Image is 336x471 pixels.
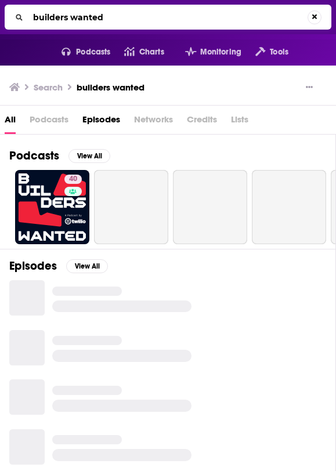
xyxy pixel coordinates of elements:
[28,8,308,27] input: Search...
[77,82,144,93] h3: builders wanted
[66,259,108,273] button: View All
[76,44,110,60] span: Podcasts
[9,259,57,273] h2: Episodes
[9,148,110,163] a: PodcastsView All
[200,44,241,60] span: Monitoring
[110,43,164,61] a: Charts
[48,43,111,61] button: open menu
[64,175,82,184] a: 40
[270,44,288,60] span: Tools
[9,259,108,273] a: EpisodesView All
[69,173,77,185] span: 40
[134,110,173,134] span: Networks
[139,44,164,60] span: Charts
[171,43,241,61] button: open menu
[9,148,59,163] h2: Podcasts
[68,149,110,163] button: View All
[5,110,16,134] a: All
[30,110,68,134] span: Podcasts
[241,43,288,61] button: open menu
[34,82,63,93] h3: Search
[15,170,89,244] a: 40
[231,110,248,134] span: Lists
[301,82,317,93] button: Show More Button
[5,5,331,30] div: Search...
[82,110,120,134] a: Episodes
[187,110,217,134] span: Credits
